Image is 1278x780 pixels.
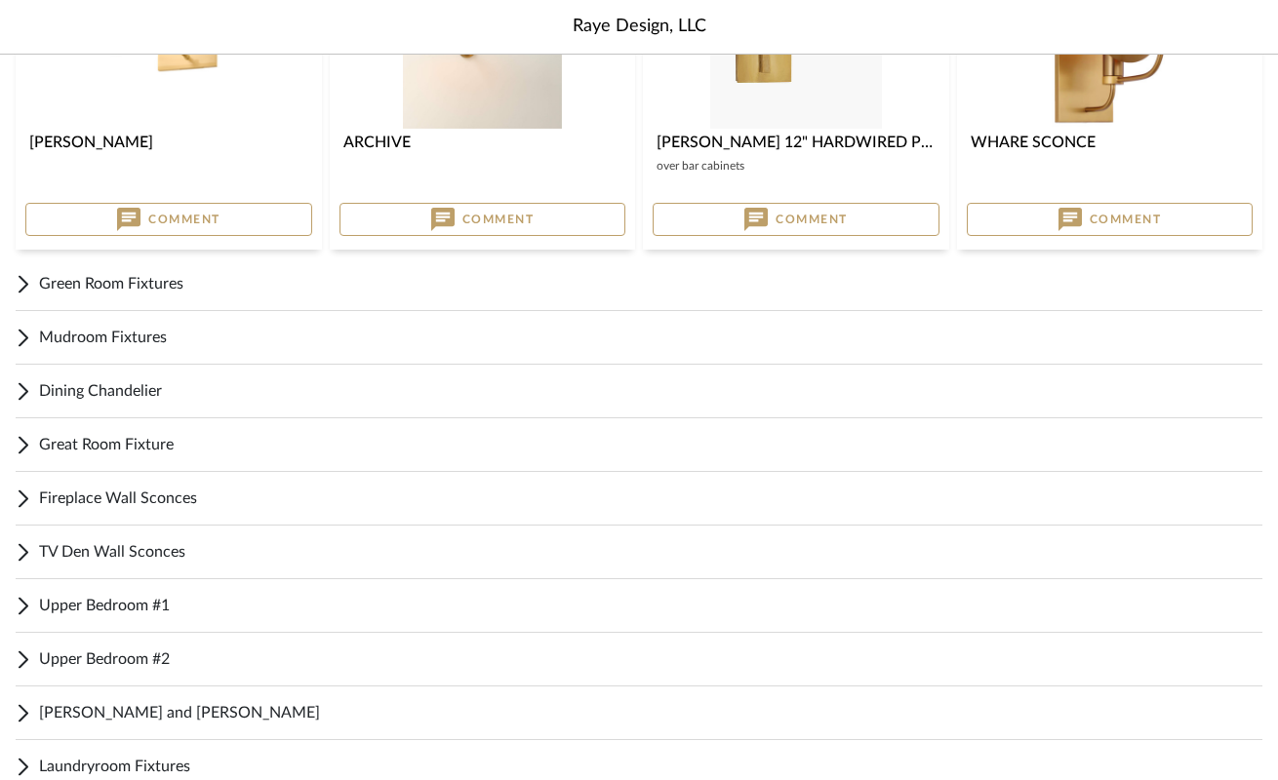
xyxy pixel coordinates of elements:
[29,135,153,150] span: [PERSON_NAME]
[39,379,1262,403] span: Dining Chandelier
[39,755,1262,778] span: Laundryroom Fixtures
[657,154,936,177] div: over bar cabinets
[653,203,939,236] button: Comment
[148,212,220,227] span: Comment
[39,487,1262,510] span: Fireplace Wall Sconces
[39,594,1262,617] span: Upper Bedroom #1
[39,433,1262,456] span: Great Room Fixture
[776,212,848,227] span: Comment
[339,203,626,236] button: Comment
[462,212,535,227] span: Comment
[971,135,1096,150] span: Whare sconce
[39,272,1262,295] span: Green Room Fixtures
[25,203,312,236] button: Comment
[39,540,1262,564] span: TV Den Wall Sconces
[967,203,1254,236] button: Comment
[39,326,1262,349] span: Mudroom Fixtures
[657,135,1024,150] span: [PERSON_NAME] 12" Hardwired Picture Light
[39,701,1262,724] span: [PERSON_NAME] and [PERSON_NAME]
[573,14,706,40] span: Raye Design, LLC
[39,647,1262,671] span: Upper Bedroom #2
[343,135,411,150] span: Archive
[1090,212,1162,227] span: Comment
